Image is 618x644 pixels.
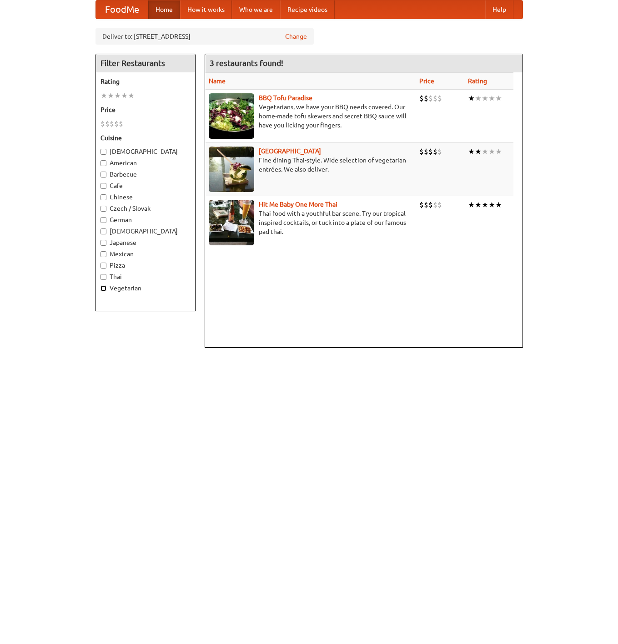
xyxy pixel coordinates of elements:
[100,119,105,129] li: $
[96,0,148,19] a: FoodMe
[100,204,191,213] label: Czech / Slovak
[100,227,191,236] label: [DEMOGRAPHIC_DATA]
[468,200,475,210] li: ★
[468,77,487,85] a: Rating
[210,59,283,67] ng-pluralize: 3 restaurants found!
[475,93,482,103] li: ★
[100,194,106,200] input: Chinese
[100,217,106,223] input: German
[488,147,495,157] li: ★
[468,147,475,157] li: ★
[209,93,254,139] img: tofuparadise.jpg
[209,156,412,174] p: Fine dining Thai-style. Wide selection of vegetarian entrées. We also deliver.
[475,147,482,157] li: ★
[100,160,106,166] input: American
[100,158,191,167] label: American
[121,91,128,101] li: ★
[433,93,437,103] li: $
[107,91,114,101] li: ★
[482,200,488,210] li: ★
[437,200,442,210] li: $
[100,238,191,247] label: Japanese
[488,93,495,103] li: ★
[100,133,191,142] h5: Cuisine
[209,147,254,192] img: satay.jpg
[259,94,312,101] a: BBQ Tofu Paradise
[100,285,106,291] input: Vegetarian
[475,200,482,210] li: ★
[468,93,475,103] li: ★
[114,91,121,101] li: ★
[100,284,191,293] label: Vegetarian
[232,0,280,19] a: Who we are
[419,147,424,157] li: $
[100,193,191,202] label: Chinese
[488,200,495,210] li: ★
[100,172,106,177] input: Barbecue
[285,32,307,41] a: Change
[119,119,123,129] li: $
[100,149,106,155] input: [DEMOGRAPHIC_DATA]
[428,200,433,210] li: $
[437,147,442,157] li: $
[419,200,424,210] li: $
[482,93,488,103] li: ★
[433,200,437,210] li: $
[100,263,106,269] input: Pizza
[100,183,106,189] input: Cafe
[100,228,106,234] input: [DEMOGRAPHIC_DATA]
[100,181,191,190] label: Cafe
[209,200,254,245] img: babythai.jpg
[419,77,434,85] a: Price
[105,119,110,129] li: $
[280,0,335,19] a: Recipe videos
[110,119,114,129] li: $
[424,93,428,103] li: $
[495,200,502,210] li: ★
[419,93,424,103] li: $
[424,200,428,210] li: $
[100,215,191,224] label: German
[100,147,191,156] label: [DEMOGRAPHIC_DATA]
[495,93,502,103] li: ★
[180,0,232,19] a: How it works
[209,209,412,236] p: Thai food with a youthful bar scene. Try our tropical inspired cocktails, or tuck into a plate of...
[259,147,321,155] a: [GEOGRAPHIC_DATA]
[100,274,106,280] input: Thai
[428,93,433,103] li: $
[485,0,513,19] a: Help
[209,102,412,130] p: Vegetarians, we have your BBQ needs covered. Our home-made tofu skewers and secret BBQ sauce will...
[424,147,428,157] li: $
[495,147,502,157] li: ★
[100,272,191,281] label: Thai
[100,261,191,270] label: Pizza
[428,147,433,157] li: $
[100,170,191,179] label: Barbecue
[100,251,106,257] input: Mexican
[259,201,337,208] a: Hit Me Baby One More Thai
[100,77,191,86] h5: Rating
[128,91,135,101] li: ★
[433,147,437,157] li: $
[482,147,488,157] li: ★
[95,28,314,45] div: Deliver to: [STREET_ADDRESS]
[148,0,180,19] a: Home
[437,93,442,103] li: $
[100,91,107,101] li: ★
[96,54,195,72] h4: Filter Restaurants
[100,249,191,259] label: Mexican
[100,206,106,212] input: Czech / Slovak
[100,240,106,246] input: Japanese
[100,105,191,114] h5: Price
[209,77,226,85] a: Name
[114,119,119,129] li: $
